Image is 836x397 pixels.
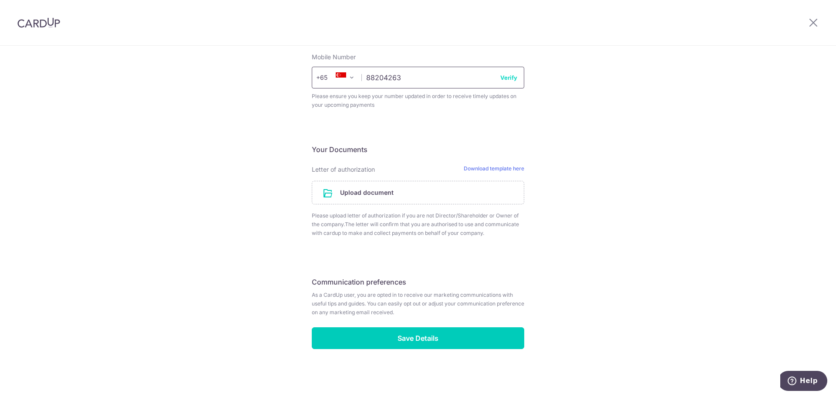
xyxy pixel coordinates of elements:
[500,73,517,82] button: Verify
[464,165,524,174] a: Download template here
[312,53,356,61] label: Mobile Number
[312,327,524,349] input: Save Details
[316,72,340,83] span: +65
[319,72,340,83] span: +65
[312,181,524,204] div: Upload document
[312,277,524,287] h5: Communication preferences
[17,17,60,28] img: CardUp
[780,371,827,393] iframe: Opens a widget where you can find more information
[312,291,524,317] span: As a CardUp user, you are opted in to receive our marketing communications with useful tips and g...
[312,211,524,238] span: Please upload letter of authorization if you are not Director/Shareholder or Owner of the company...
[312,165,375,174] label: Letter of authorization
[312,144,524,155] h5: Your Documents
[312,92,524,109] span: Please ensure you keep your number updated in order to receive timely updates on your upcoming pa...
